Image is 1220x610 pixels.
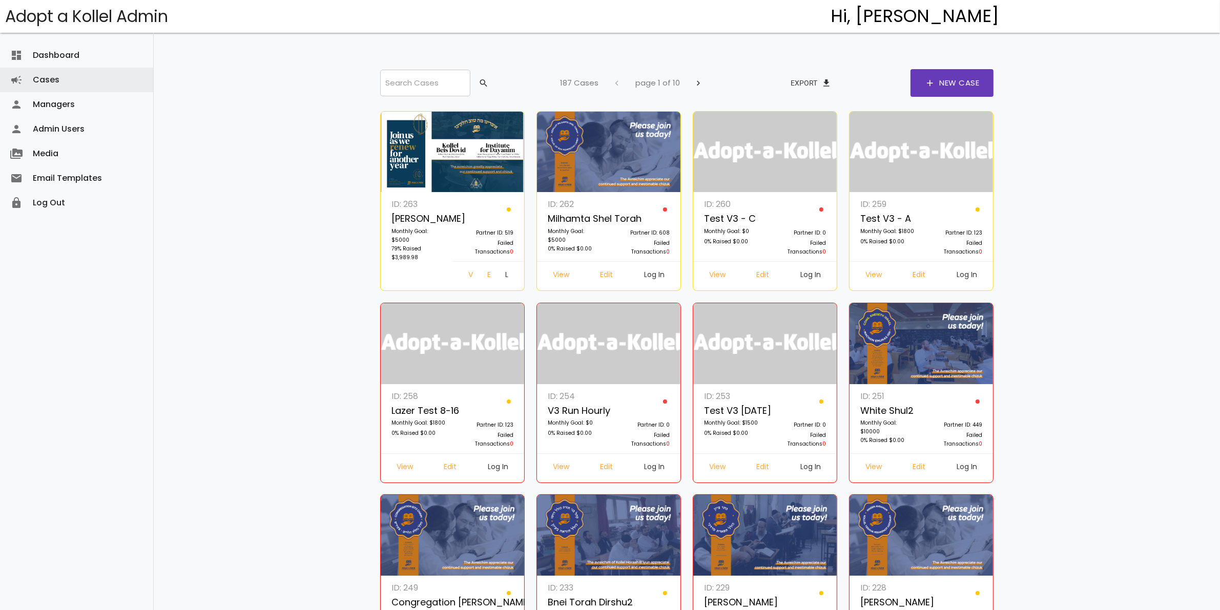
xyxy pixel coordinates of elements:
p: Failed Transactions [614,239,670,256]
p: 0% Raised $0.00 [704,237,759,247]
img: xiCRUZK32D.Yc4N5nW9d7.jpg [850,495,994,576]
p: [PERSON_NAME] [391,211,447,227]
span: 0 [822,248,826,256]
a: Partner ID: 0 Failed Transactions0 [765,389,832,453]
a: Edit [436,459,465,477]
p: 0% Raised $0.00 [391,429,447,439]
p: Partner ID: 449 [927,420,982,431]
a: Edit [749,267,778,285]
a: View [701,459,734,477]
p: ID: 259 [860,197,916,211]
span: 0 [666,440,670,448]
button: search [470,74,495,92]
span: chevron_right [694,74,704,92]
span: file_download [821,74,832,92]
a: View [857,267,890,285]
img: MXEQqoZPwO.sv5M4pC8Sb.jpg [537,495,681,576]
p: Partner ID: 0 [771,420,826,431]
a: ID: 260 Test v3 - c Monthly Goal: $0 0% Raised $0.00 [698,197,765,261]
p: Partner ID: 608 [614,228,670,239]
i: person [10,92,23,117]
p: Monthly Goal: $1800 [391,418,447,429]
p: 0% Raised $0.00 [548,244,603,255]
p: ID: 229 [704,581,759,595]
p: Monthly Goal: $0 [704,227,759,237]
p: Failed Transactions [458,431,513,448]
p: 79% Raised $3,989.98 [391,244,447,262]
i: dashboard [10,43,23,68]
a: Log In [636,459,673,477]
p: Monthly Goal: $1800 [860,227,916,237]
img: logonobg.png [537,303,681,384]
a: View [388,459,421,477]
span: 0 [822,440,826,448]
a: ID: 258 Lazer Test 8-16 Monthly Goal: $1800 0% Raised $0.00 [386,389,452,453]
p: ID: 249 [391,581,447,595]
a: Log In [792,267,829,285]
p: Test v3 - A [860,211,916,227]
a: ID: 263 [PERSON_NAME] Monthly Goal: $5000 79% Raised $3,989.98 [386,197,452,267]
a: Partner ID: 519 Failed Transactions0 [452,197,519,261]
span: 0 [666,248,670,256]
p: Monthly Goal: $5000 [548,227,603,244]
a: Edit [905,267,934,285]
p: Partner ID: 519 [458,228,513,239]
p: Partner ID: 123 [927,228,982,239]
img: logonobg.png [850,112,994,193]
p: Test v3 - c [704,211,759,227]
i: email [10,166,23,191]
p: 0% Raised $0.00 [548,429,603,439]
p: Lazer Test 8-16 [391,403,447,419]
button: Exportfile_download [782,74,840,92]
p: Monthly Goal: $0 [548,418,603,429]
p: Failed Transactions [458,239,513,256]
span: 0 [510,440,513,448]
p: Failed Transactions [927,239,982,256]
p: Failed Transactions [771,431,826,448]
p: Test V3 [DATE] [704,403,759,419]
a: View [545,459,577,477]
img: gM9otKFzWa.1cJf6P50v4.jpg [693,495,837,576]
p: Failed Transactions [614,431,670,448]
a: ID: 253 Test V3 [DATE] Monthly Goal: $1500 0% Raised $0.00 [698,389,765,453]
img: nqT0rzcf2C.M5AQECmsOx.jpg [381,495,525,576]
p: Partner ID: 0 [614,420,670,431]
a: Partner ID: 608 Failed Transactions0 [609,197,675,261]
a: ID: 251 White Shul2 Monthly Goal: $10000 0% Raised $0.00 [855,389,921,453]
a: addNew Case [911,69,994,97]
p: Monthly Goal: $5000 [391,227,447,244]
a: Log In [480,459,516,477]
button: chevron_right [686,74,712,92]
i: perm_media [10,141,23,166]
a: ID: 254 v3 run hourly Monthly Goal: $0 0% Raised $0.00 [542,389,609,453]
p: Partner ID: 0 [771,228,826,239]
a: View [545,267,577,285]
i: lock [10,191,23,215]
img: logonobg.png [693,112,837,193]
a: Partner ID: 123 Failed Transactions0 [452,389,519,453]
p: Monthly Goal: $10000 [860,418,916,436]
img: 6GPLfb0Mk4.zBtvR2DLF4.png [850,303,994,384]
p: ID: 251 [860,389,916,403]
p: Partner ID: 123 [458,420,513,431]
p: White Shul2 [860,403,916,419]
img: logonobg.png [381,303,525,384]
p: 0% Raised $0.00 [704,429,759,439]
a: Partner ID: 0 Failed Transactions0 [609,389,675,453]
span: 0 [510,248,513,256]
p: page 1 of 10 [636,76,680,90]
a: Edit [592,459,622,477]
a: Edit [479,267,498,285]
p: ID: 263 [391,197,447,211]
a: Log In [497,267,516,285]
p: ID: 260 [704,197,759,211]
a: View [857,459,890,477]
p: v3 run hourly [548,403,603,419]
p: ID: 258 [391,389,447,403]
a: Log In [792,459,829,477]
span: add [925,69,935,97]
a: Edit [592,267,622,285]
a: Edit [749,459,778,477]
p: ID: 228 [860,581,916,595]
h4: Hi, [PERSON_NAME] [831,7,1000,26]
